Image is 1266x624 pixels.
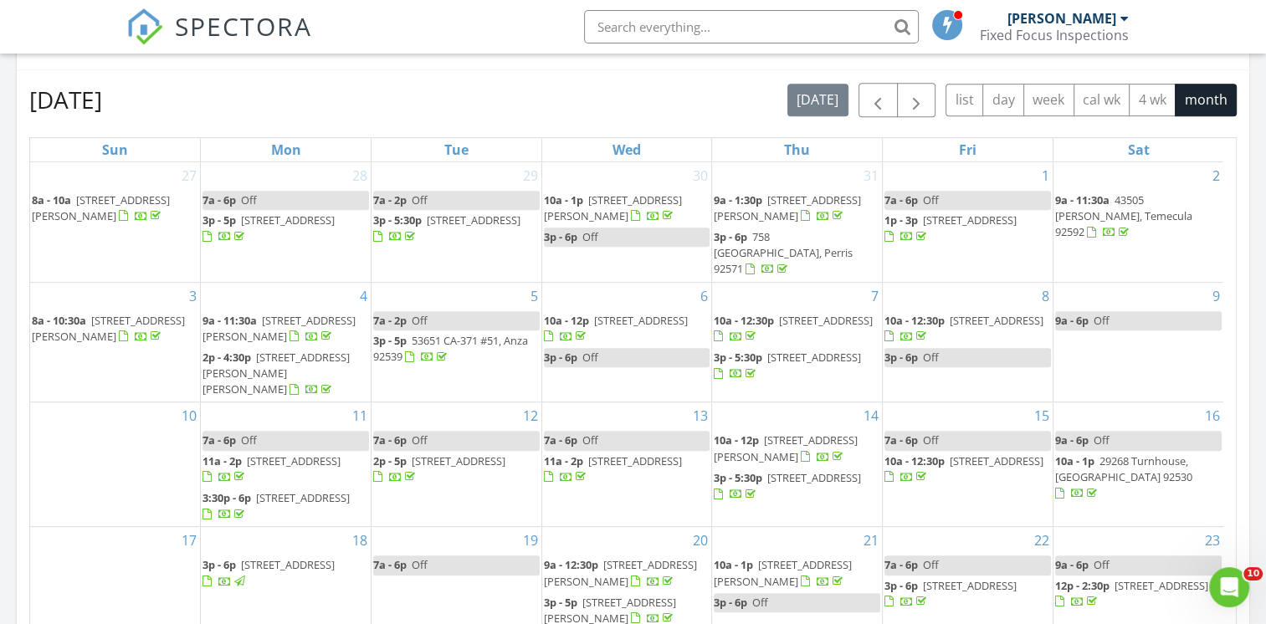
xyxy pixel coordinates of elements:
[1031,527,1053,554] a: Go to August 22, 2025
[201,282,372,402] td: Go to August 4, 2025
[859,83,898,117] button: Previous month
[582,229,598,244] span: Off
[752,595,768,610] span: Off
[32,313,185,344] span: [STREET_ADDRESS][PERSON_NAME]
[544,557,697,588] span: [STREET_ADDRESS][PERSON_NAME]
[544,311,710,347] a: 10a - 12p [STREET_ADDRESS]
[714,228,880,280] a: 3p - 6p 758 [GEOGRAPHIC_DATA], Perris 92571
[544,453,682,484] a: 11a - 2p [STREET_ADDRESS]
[373,453,505,484] a: 2p - 5p [STREET_ADDRESS]
[1175,84,1237,116] button: month
[541,402,712,527] td: Go to August 13, 2025
[373,192,407,207] span: 7a - 2p
[520,162,541,189] a: Go to July 29, 2025
[714,350,762,365] span: 3p - 5:30p
[883,162,1053,282] td: Go to August 1, 2025
[923,192,939,207] span: Off
[1055,192,1192,239] a: 9a - 11:30a 43505 [PERSON_NAME], Temecula 92592
[714,313,873,344] a: 10a - 12:30p [STREET_ADDRESS]
[1074,84,1130,116] button: cal wk
[544,191,710,227] a: 10a - 1p [STREET_ADDRESS][PERSON_NAME]
[544,350,577,365] span: 3p - 6p
[1129,84,1176,116] button: 4 wk
[202,557,236,572] span: 3p - 6p
[883,402,1053,527] td: Go to August 15, 2025
[202,432,236,448] span: 7a - 6p
[714,192,861,223] span: [STREET_ADDRESS][PERSON_NAME]
[178,527,200,554] a: Go to August 17, 2025
[202,490,251,505] span: 3:30p - 6p
[956,138,980,161] a: Friday
[1055,192,1110,207] span: 9a - 11:30a
[1053,402,1223,527] td: Go to August 16, 2025
[32,191,198,227] a: 8a - 10a [STREET_ADDRESS][PERSON_NAME]
[787,84,848,116] button: [DATE]
[241,212,335,228] span: [STREET_ADDRESS]
[923,350,939,365] span: Off
[373,557,407,572] span: 7a - 6p
[781,138,813,161] a: Thursday
[202,555,369,591] a: 3p - 6p [STREET_ADDRESS]
[99,138,131,161] a: Sunday
[714,229,747,244] span: 3p - 6p
[544,313,688,344] a: 10a - 12p [STREET_ADDRESS]
[714,470,762,485] span: 3p - 5:30p
[202,311,369,347] a: 9a - 11:30a [STREET_ADDRESS][PERSON_NAME]
[714,313,774,328] span: 10a - 12:30p
[714,311,880,347] a: 10a - 12:30p [STREET_ADDRESS]
[202,350,350,396] a: 2p - 4:30p [STREET_ADDRESS][PERSON_NAME][PERSON_NAME]
[1055,578,1110,593] span: 12p - 2:30p
[689,527,711,554] a: Go to August 20, 2025
[349,162,371,189] a: Go to July 28, 2025
[923,212,1017,228] span: [STREET_ADDRESS]
[1038,162,1053,189] a: Go to August 1, 2025
[884,212,918,228] span: 1p - 3p
[1055,453,1192,500] a: 10a - 1p 29268 Turnhouse, [GEOGRAPHIC_DATA] 92530
[884,350,918,365] span: 3p - 6p
[371,282,541,402] td: Go to August 5, 2025
[541,282,712,402] td: Go to August 6, 2025
[714,348,880,384] a: 3p - 5:30p [STREET_ADDRESS]
[202,212,335,243] a: 3p - 5p [STREET_ADDRESS]
[186,283,200,309] a: Go to August 3, 2025
[202,490,350,521] a: 3:30p - 6p [STREET_ADDRESS]
[178,162,200,189] a: Go to July 27, 2025
[767,470,861,485] span: [STREET_ADDRESS]
[349,527,371,554] a: Go to August 18, 2025
[201,162,372,282] td: Go to July 28, 2025
[373,333,528,364] span: 53651 CA-371 #51, Anza 92539
[544,229,577,244] span: 3p - 6p
[30,282,201,402] td: Go to August 3, 2025
[714,350,861,381] a: 3p - 5:30p [STREET_ADDRESS]
[923,432,939,448] span: Off
[544,432,577,448] span: 7a - 6p
[371,402,541,527] td: Go to August 12, 2025
[30,162,201,282] td: Go to July 27, 2025
[544,557,598,572] span: 9a - 12:30p
[256,490,350,505] span: [STREET_ADDRESS]
[29,83,102,116] h2: [DATE]
[1055,191,1222,243] a: 9a - 11:30a 43505 [PERSON_NAME], Temecula 92592
[412,453,505,468] span: [STREET_ADDRESS]
[202,212,236,228] span: 3p - 5p
[884,313,1043,344] a: 10a - 12:30p [STREET_ADDRESS]
[247,453,341,468] span: [STREET_ADDRESS]
[412,192,428,207] span: Off
[541,162,712,282] td: Go to July 30, 2025
[202,350,251,365] span: 2p - 4:30p
[714,470,861,501] a: 3p - 5:30p [STREET_ADDRESS]
[373,212,520,243] a: 3p - 5:30p [STREET_ADDRESS]
[202,348,369,401] a: 2p - 4:30p [STREET_ADDRESS][PERSON_NAME][PERSON_NAME]
[544,595,577,610] span: 3p - 5p
[373,313,407,328] span: 7a - 2p
[1094,432,1110,448] span: Off
[202,313,356,344] a: 9a - 11:30a [STREET_ADDRESS][PERSON_NAME]
[202,453,242,468] span: 11a - 2p
[1209,283,1223,309] a: Go to August 9, 2025
[714,431,880,467] a: 10a - 12p [STREET_ADDRESS][PERSON_NAME]
[1055,576,1222,612] a: 12p - 2:30p [STREET_ADDRESS]
[1023,84,1074,116] button: week
[1055,557,1089,572] span: 9a - 6p
[175,8,312,43] span: SPECTORA
[544,313,589,328] span: 10a - 12p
